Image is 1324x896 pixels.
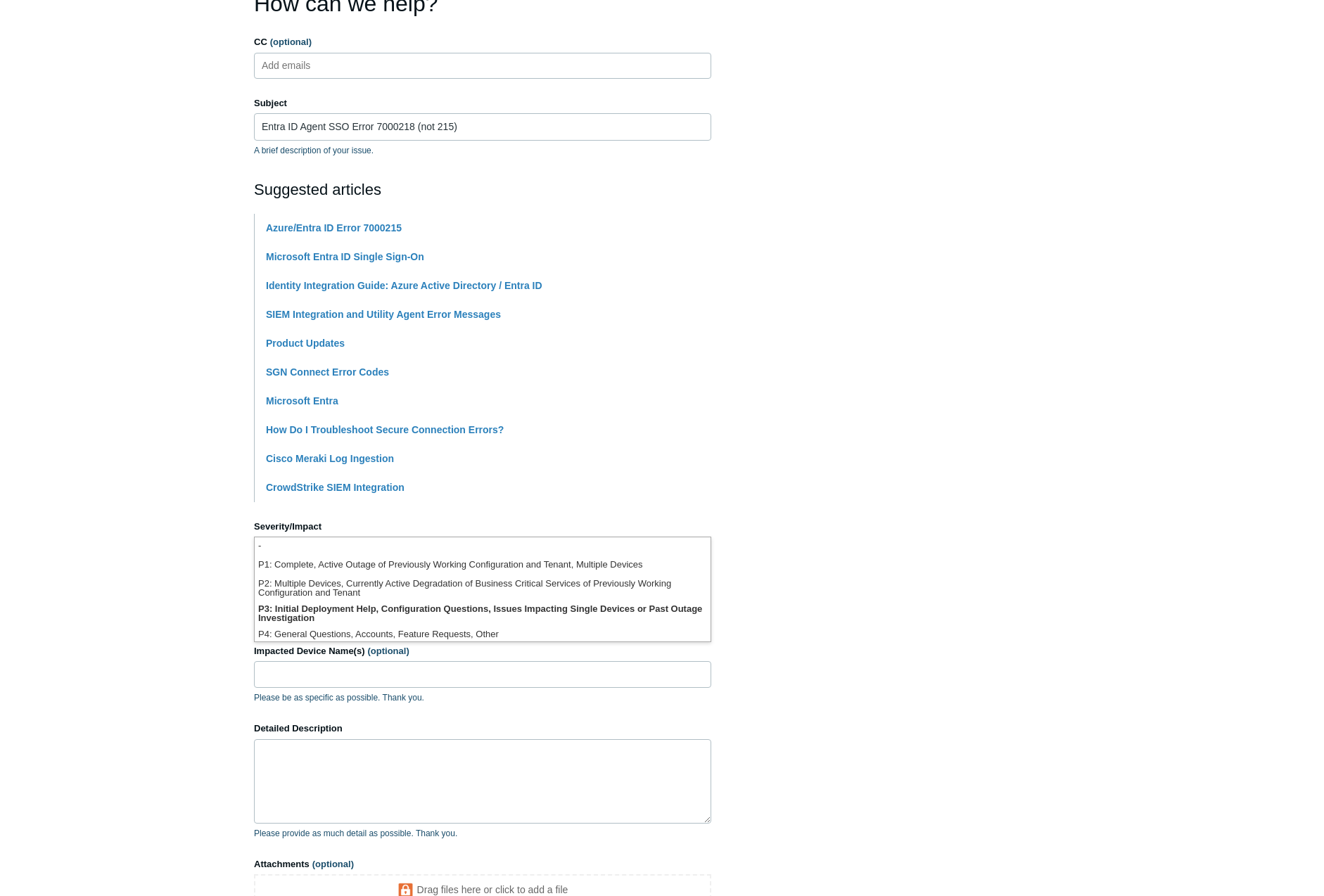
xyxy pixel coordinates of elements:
[255,556,711,575] li: P1: Complete, Active Outage of Previously Working Configuration and Tenant, Multiple Devices
[266,338,345,349] a: Product Updates
[254,35,711,49] label: CC
[266,424,504,435] a: How Do I Troubleshoot Secure Connection Errors?
[270,37,312,47] span: (optional)
[266,251,424,262] a: Microsoft Entra ID Single Sign-On
[254,857,711,871] label: Attachments
[254,644,711,658] label: Impacted Device Name(s)
[254,691,711,704] p: Please be as specific as possible. Thank you.
[255,537,711,556] li: -
[254,178,711,201] h2: Suggested articles
[266,453,394,464] a: Cisco Meraki Log Ingestion
[255,601,711,626] li: P3: Initial Deployment Help, Configuration Questions, Issues Impacting Single Devices or Past Out...
[266,366,389,378] a: SGN Connect Error Codes
[266,482,405,493] a: CrowdStrike SIEM Integration
[255,575,711,601] li: P2: Multiple Devices, Currently Active Degradation of Business Critical Services of Previously Wo...
[266,222,402,233] a: Azure/Entra ID Error 7000215
[266,395,338,407] a: Microsoft Entra
[255,626,711,645] li: P4: General Questions, Accounts, Feature Requests, Other
[257,55,340,76] input: Add emails
[266,309,501,320] a: SIEM Integration and Utility Agent Error Messages
[312,859,354,869] span: (optional)
[266,280,542,291] a: Identity Integration Guide: Azure Active Directory / Entra ID
[254,144,711,157] p: A brief description of your issue.
[254,827,711,840] p: Please provide as much detail as possible. Thank you.
[254,96,711,110] label: Subject
[368,646,409,656] span: (optional)
[254,722,711,736] label: Detailed Description
[254,520,711,534] label: Severity/Impact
